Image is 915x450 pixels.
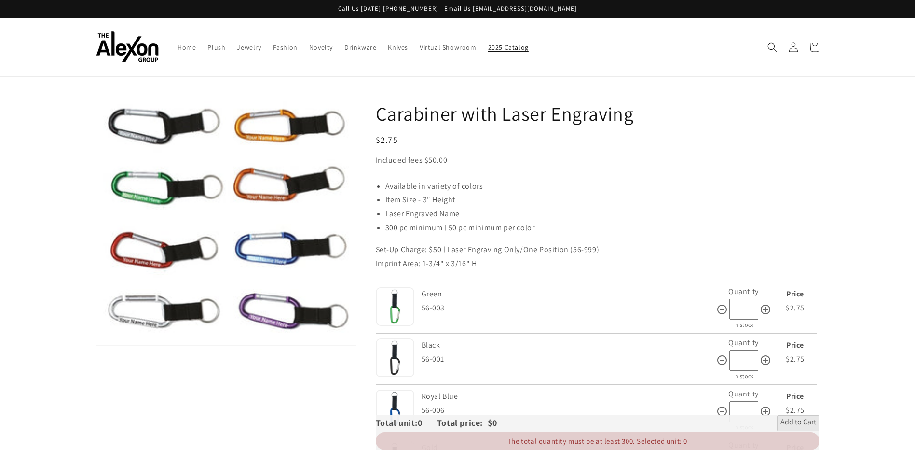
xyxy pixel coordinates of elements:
a: Drinkware [339,37,382,57]
a: Virtual Showroom [414,37,482,57]
div: Green [422,287,714,301]
div: 56-003 [422,301,716,315]
li: Item Size - 3" Height [385,193,819,207]
p: Set-Up Charge: $50 l Laser Engraving Only/One Position (56-999) [376,243,819,257]
span: $2.75 [786,303,805,313]
div: Black [422,338,714,352]
span: Virtual Showroom [420,43,477,52]
div: Price [774,338,817,352]
p: Imprint Area: 1-3/4" x 3/16" H [376,257,819,271]
a: Knives [382,37,414,57]
div: In stock [716,320,771,330]
div: 56-006 [422,404,716,418]
span: 2025 Catalog [488,43,529,52]
h1: Carabiner with Laser Engraving [376,101,819,126]
label: Quantity [728,337,759,348]
div: Royal Blue [422,390,714,404]
span: $2.75 [786,354,805,364]
a: Jewelry [231,37,267,57]
div: In stock [716,371,771,381]
button: Add to Cart [777,415,819,431]
span: Home [178,43,196,52]
li: Laser Engraved Name [385,207,819,221]
li: Available in variety of colors [385,180,819,194]
summary: Search [762,37,783,58]
label: Quantity [728,286,759,296]
div: The total quantity must be at least 300. Selected unit: 0 [376,432,819,450]
a: Plush [202,37,231,57]
span: 0 [418,417,437,428]
span: Drinkware [344,43,376,52]
label: Quantity [728,389,759,399]
a: Fashion [267,37,303,57]
span: $2.75 [376,134,398,145]
img: Green [376,287,414,326]
span: Novelty [309,43,333,52]
span: $2.75 [786,405,805,415]
a: Novelty [303,37,339,57]
li: 300 pc minimum l 50 pc minimum per color [385,221,819,235]
span: Add to Cart [780,417,816,429]
span: Included fees $50.00 [376,155,448,165]
img: The Alexon Group [96,31,159,63]
span: Fashion [273,43,298,52]
div: Price [774,287,817,301]
div: Total unit: Total price: [376,415,488,431]
span: Knives [388,43,408,52]
span: Plush [207,43,225,52]
div: Price [774,390,817,404]
a: 2025 Catalog [482,37,534,57]
span: Jewelry [237,43,261,52]
img: Royal Blue [376,390,414,428]
span: $0 [488,417,497,428]
img: Black [376,338,414,377]
a: Home [172,37,202,57]
div: 56-001 [422,352,716,366]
